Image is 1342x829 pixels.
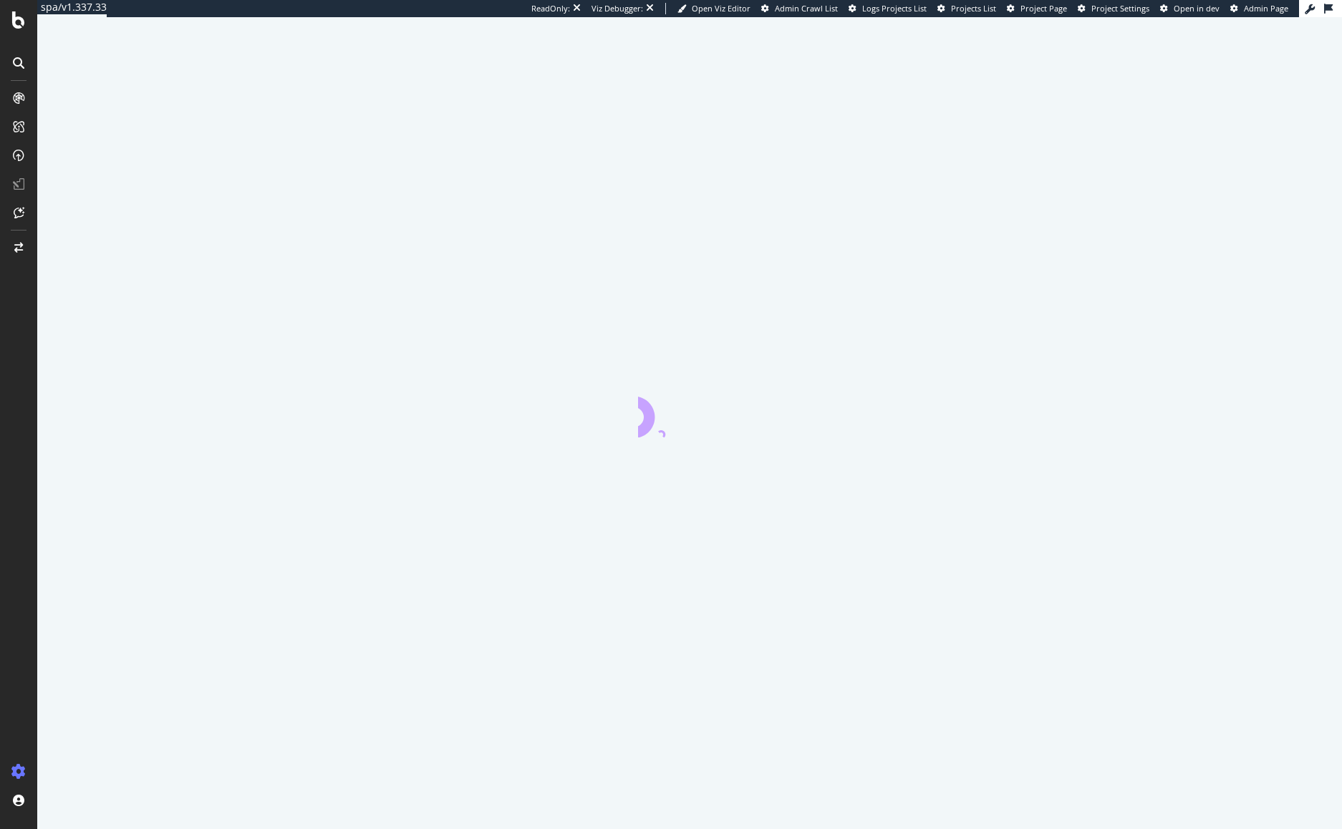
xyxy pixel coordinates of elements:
[677,3,750,14] a: Open Viz Editor
[1078,3,1149,14] a: Project Settings
[531,3,570,14] div: ReadOnly:
[849,3,927,14] a: Logs Projects List
[638,386,741,437] div: animation
[951,3,996,14] span: Projects List
[1230,3,1288,14] a: Admin Page
[1160,3,1220,14] a: Open in dev
[1174,3,1220,14] span: Open in dev
[1007,3,1067,14] a: Project Page
[592,3,643,14] div: Viz Debugger:
[862,3,927,14] span: Logs Projects List
[692,3,750,14] span: Open Viz Editor
[1020,3,1067,14] span: Project Page
[937,3,996,14] a: Projects List
[775,3,838,14] span: Admin Crawl List
[1091,3,1149,14] span: Project Settings
[1244,3,1288,14] span: Admin Page
[761,3,838,14] a: Admin Crawl List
